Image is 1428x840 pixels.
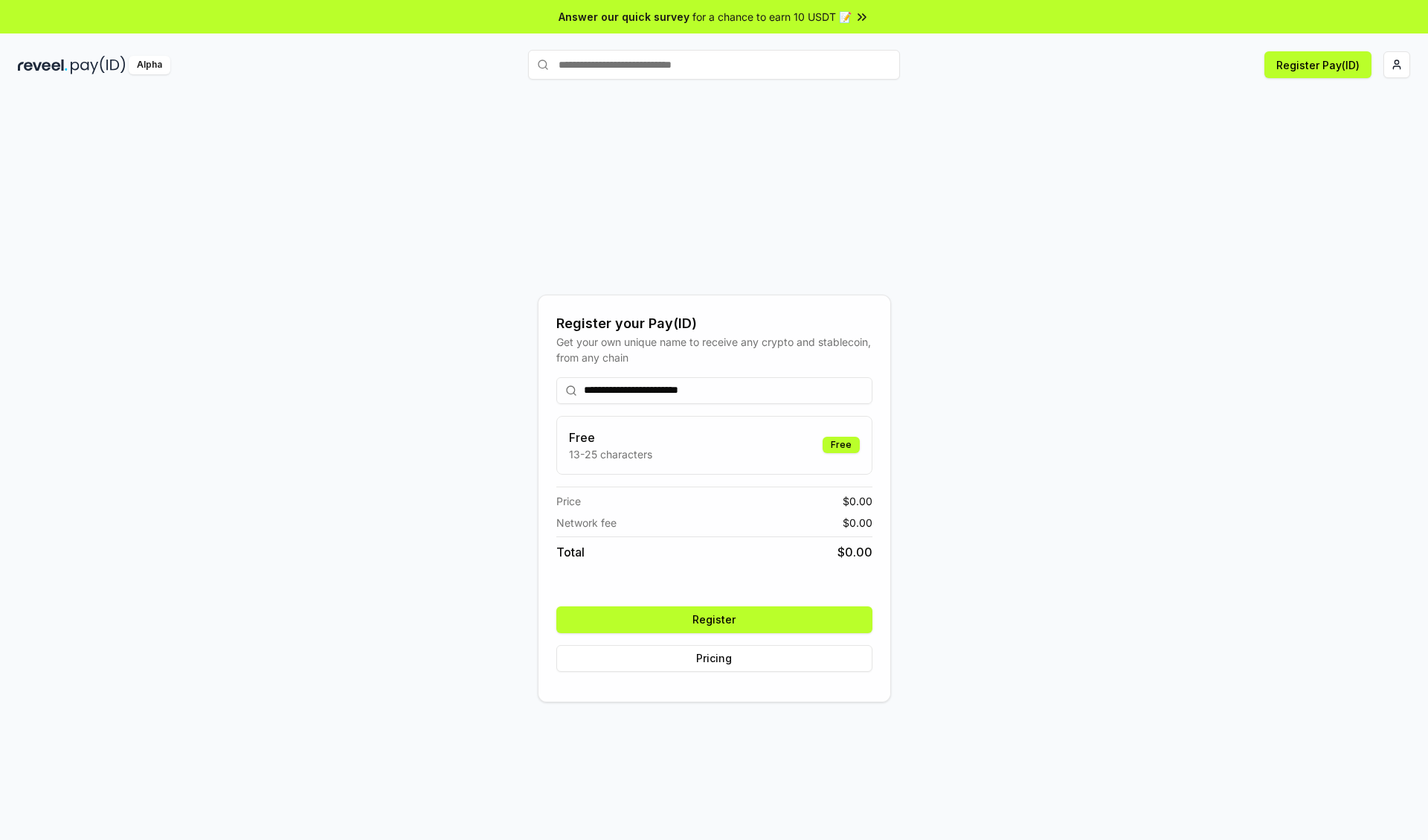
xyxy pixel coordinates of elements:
[692,9,852,25] span: for a chance to earn 10 USDT 📝
[843,493,872,509] span: $ 0.00
[556,493,581,509] span: Price
[71,56,126,74] img: pay_id
[556,645,872,672] button: Pricing
[129,56,170,74] div: Alpha
[1264,51,1371,78] button: Register Pay(ID)
[556,543,585,561] span: Total
[556,606,872,633] button: Register
[556,334,872,365] div: Get your own unique name to receive any crypto and stablecoin, from any chain
[569,446,652,462] p: 13-25 characters
[843,515,872,530] span: $ 0.00
[556,515,617,530] span: Network fee
[18,56,68,74] img: reveel_dark
[837,543,872,561] span: $ 0.00
[559,9,689,25] span: Answer our quick survey
[569,429,652,446] h3: Free
[823,437,860,453] div: Free
[556,313,872,334] div: Register your Pay(ID)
